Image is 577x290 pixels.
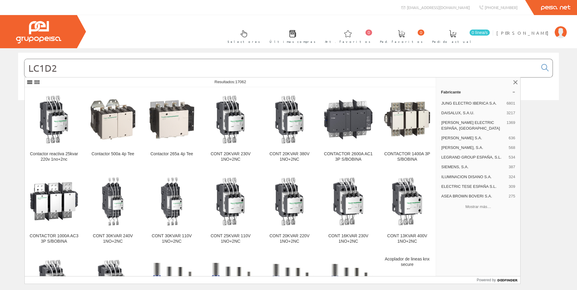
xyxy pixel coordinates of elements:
div: CONT 20KVAR 380V 1NO+2NC [265,151,314,162]
a: Últimas compras [263,25,319,47]
span: 3217 [506,110,515,116]
img: CONT 30KVAR 240V 1NO+2NC [88,177,137,226]
span: 568 [509,145,515,150]
div: CONTACTOR 2600A AC1 3P S/BOBINA [324,151,373,162]
div: © Grupo Peisa [18,108,559,113]
a: Fabricante [436,87,520,97]
span: SIEMENS, S.A. [441,164,506,170]
input: Buscar... [24,59,538,77]
button: Mostrar más… [438,202,518,212]
span: [EMAIL_ADDRESS][DOMAIN_NAME] [407,5,470,10]
img: Contactor 500a 4p Tee [88,95,137,144]
div: CONT 25KVAR 110V 1NO+2NC [206,233,255,244]
span: Selectores [228,39,260,45]
span: 387 [509,164,515,170]
span: 309 [509,184,515,189]
img: CONT 20KVAR 220V 1NO+2NC [265,177,314,226]
span: DAISALUX, S.A.U. [441,110,504,116]
span: [PERSON_NAME] S.A. [441,135,506,141]
a: CONTACTOR 1400A 3P S/BOBINA CONTACTOR 1400A 3P S/BOBINA [378,87,436,169]
span: ASEA BROWN BOVERI S.A. [441,194,506,199]
span: [PERSON_NAME], S.A. [441,145,506,150]
span: [PHONE_NUMBER] [485,5,518,10]
span: Últimas compras [269,39,316,45]
img: CONT 13KVAR 400V 1NO+2NC [383,177,432,226]
div: CONT 16KVAR 230V 1NO+2NC [324,233,373,244]
span: 1369 [506,120,515,131]
img: Grupo Peisa [16,21,61,43]
span: 534 [509,155,515,160]
span: 17062 [235,80,246,84]
span: Powered by [477,277,496,283]
span: 324 [509,174,515,180]
a: CONTACTOR 2600A AC1 3P S/BOBINA CONTACTOR 2600A AC1 3P S/BOBINA [319,87,378,169]
div: CONTACTOR 1000A AC3 3P S/BOBINA [30,233,78,244]
span: 636 [509,135,515,141]
span: 6801 [506,101,515,106]
span: 0 línea/s [470,30,490,36]
img: Contactor 265a 4p Tee [147,95,196,144]
div: Contactor reactiva 25kvar 220v 1no+2nc [30,151,78,162]
span: 0 [365,30,372,36]
a: Selectores [222,25,263,47]
a: Contactor reactiva 25kvar 220v 1no+2nc Contactor reactiva 25kvar 220v 1no+2nc [25,87,83,169]
div: CONT 20KVAR 230V 1NO+2NC [206,151,255,162]
div: CONT 30KVAR 240V 1NO+2NC [88,233,137,244]
span: 275 [509,194,515,199]
span: JUNG ELECTRO IBERICA S.A. [441,101,504,106]
div: CONT 13KVAR 400V 1NO+2NC [383,233,432,244]
img: CONT 20KVAR 230V 1NO+2NC [206,95,255,144]
a: [PERSON_NAME] [496,25,567,31]
div: CONT 30KVAR 110V 1NO+2NC [147,233,196,244]
img: CONT 25KVAR 110V 1NO+2NC [206,177,255,226]
img: CONTACTOR 2600A AC1 3P S/BOBINA [324,95,373,144]
a: CONT 25KVAR 110V 1NO+2NC CONT 25KVAR 110V 1NO+2NC [201,169,260,251]
img: CONTACTOR 1000A AC3 3P S/BOBINA [30,177,78,226]
div: CONT 20KVAR 220V 1NO+2NC [265,233,314,244]
img: CONT 16KVAR 230V 1NO+2NC [324,177,373,226]
img: CONT 30KVAR 110V 1NO+2NC [147,177,196,226]
img: CONT 20KVAR 380V 1NO+2NC [265,95,314,144]
span: [PERSON_NAME] [496,30,552,36]
a: Contactor 500a 4p Tee Contactor 500a 4p Tee [84,87,142,169]
span: ILUMINACION DISANO S.A. [441,174,506,180]
a: CONT 13KVAR 400V 1NO+2NC CONT 13KVAR 400V 1NO+2NC [378,169,436,251]
span: 0 [418,30,424,36]
span: Ped. favoritos [380,39,423,45]
span: Pedido actual [432,39,473,45]
span: LEGRAND GROUP ESPAÑA, S.L. [441,155,506,160]
div: Contactor 500a 4p Tee [88,151,137,157]
span: ELECTRIC TESE ESPAÑA S.L. [441,184,506,189]
span: [PERSON_NAME] ELECTRIC ESPAÑA, [GEOGRAPHIC_DATA] [441,120,504,131]
a: CONT 30KVAR 240V 1NO+2NC CONT 30KVAR 240V 1NO+2NC [84,169,142,251]
span: Art. favoritos [325,39,371,45]
a: CONT 16KVAR 230V 1NO+2NC CONT 16KVAR 230V 1NO+2NC [319,169,378,251]
a: CONTACTOR 1000A AC3 3P S/BOBINA CONTACTOR 1000A AC3 3P S/BOBINA [25,169,83,251]
a: Powered by [477,276,521,284]
img: Contactor reactiva 25kvar 220v 1no+2nc [30,95,78,144]
div: Contactor 265a 4p Tee [147,151,196,157]
a: CONT 20KVAR 380V 1NO+2NC CONT 20KVAR 380V 1NO+2NC [260,87,319,169]
div: Acoplador de lineas knx secure [383,257,432,267]
a: Contactor 265a 4p Tee Contactor 265a 4p Tee [142,87,201,169]
a: CONT 20KVAR 230V 1NO+2NC CONT 20KVAR 230V 1NO+2NC [201,87,260,169]
a: CONT 20KVAR 220V 1NO+2NC CONT 20KVAR 220V 1NO+2NC [260,169,319,251]
div: CONTACTOR 1400A 3P S/BOBINA [383,151,432,162]
img: CONTACTOR 1400A 3P S/BOBINA [383,95,432,144]
span: Resultados: [215,80,246,84]
a: CONT 30KVAR 110V 1NO+2NC CONT 30KVAR 110V 1NO+2NC [142,169,201,251]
